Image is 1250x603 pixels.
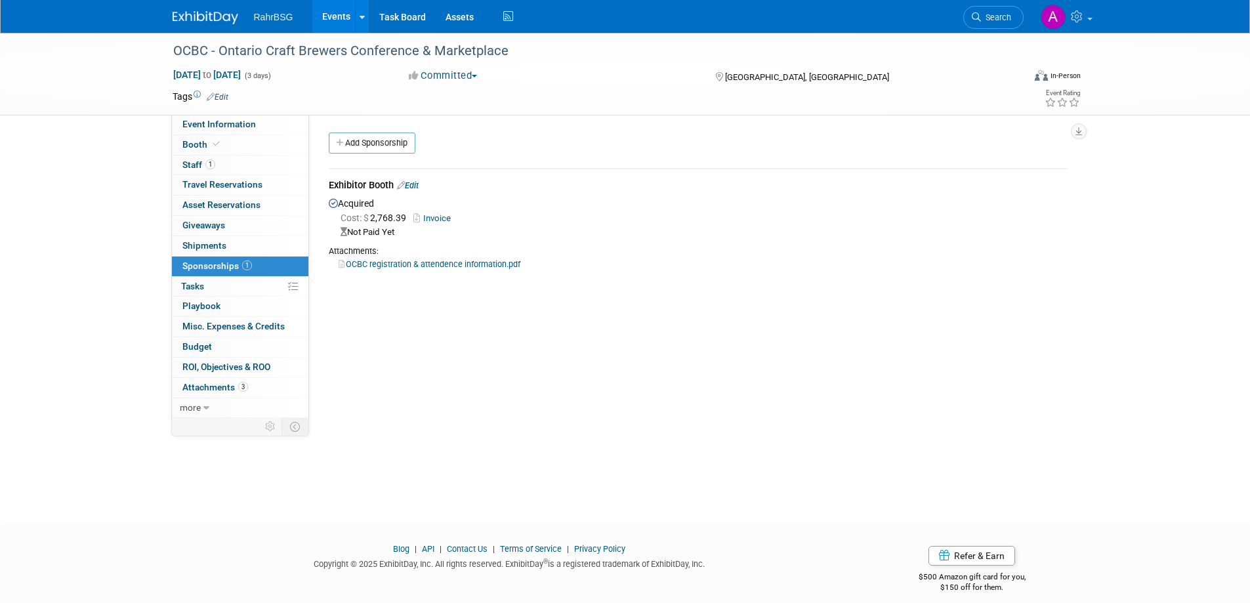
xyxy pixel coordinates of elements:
span: Booth [182,139,222,150]
div: Acquired [329,195,1068,270]
span: Asset Reservations [182,199,260,210]
a: Edit [207,93,228,102]
span: more [180,402,201,413]
span: 3 [238,382,248,392]
td: Tags [173,90,228,103]
a: ROI, Objectives & ROO [172,358,308,377]
a: Budget [172,337,308,357]
span: Attachments [182,382,248,392]
sup: ® [543,558,548,565]
span: [DATE] [DATE] [173,69,241,81]
span: | [490,544,498,554]
span: (3 days) [243,72,271,80]
a: Add Sponsorship [329,133,415,154]
a: Sponsorships1 [172,257,308,276]
button: Committed [404,69,482,83]
span: | [436,544,445,554]
i: Booth reservation complete [213,140,220,148]
span: Travel Reservations [182,179,262,190]
a: Shipments [172,236,308,256]
a: more [172,398,308,418]
span: | [411,544,420,554]
img: Anna-Lisa Brewer [1041,5,1066,30]
a: Refer & Earn [928,546,1015,566]
span: Misc. Expenses & Credits [182,321,285,331]
a: Contact Us [447,544,488,554]
div: $150 off for them. [866,582,1078,593]
span: Shipments [182,240,226,251]
span: Staff [182,159,215,170]
span: 1 [205,159,215,169]
span: Tasks [181,281,204,291]
div: Not Paid Yet [341,226,1068,239]
a: Asset Reservations [172,196,308,215]
div: Copyright © 2025 ExhibitDay, Inc. All rights reserved. ExhibitDay is a registered trademark of Ex... [173,555,847,570]
div: Attachments: [329,245,1068,257]
div: OCBC - Ontario Craft Brewers Conference & Marketplace [169,39,1004,63]
a: Travel Reservations [172,175,308,195]
span: Playbook [182,301,220,311]
span: ROI, Objectives & ROO [182,362,270,372]
div: Event Rating [1045,90,1080,96]
a: Event Information [172,115,308,135]
a: Giveaways [172,216,308,236]
span: Giveaways [182,220,225,230]
span: 2,768.39 [341,213,411,223]
div: Event Format [946,68,1081,88]
a: Tasks [172,277,308,297]
span: | [564,544,572,554]
a: Staff1 [172,156,308,175]
a: OCBC registration & attendence information.pdf [339,259,520,269]
a: Terms of Service [500,544,562,554]
a: Attachments3 [172,378,308,398]
img: Format-Inperson.png [1035,70,1048,81]
span: to [201,70,213,80]
span: RahrBSG [254,12,293,22]
a: Playbook [172,297,308,316]
div: Exhibitor Booth [329,178,1068,195]
span: 1 [242,260,252,270]
a: Blog [393,544,409,554]
a: API [422,544,434,554]
span: Cost: $ [341,213,370,223]
td: Personalize Event Tab Strip [259,418,282,435]
a: Edit [397,180,419,190]
div: In-Person [1050,71,1081,81]
a: Booth [172,135,308,155]
a: Invoice [413,213,456,223]
a: Search [963,6,1024,29]
span: Budget [182,341,212,352]
a: Misc. Expenses & Credits [172,317,308,337]
span: [GEOGRAPHIC_DATA], [GEOGRAPHIC_DATA] [725,72,889,82]
span: Sponsorships [182,260,252,271]
img: ExhibitDay [173,11,238,24]
span: Event Information [182,119,256,129]
a: Privacy Policy [574,544,625,554]
span: Search [981,12,1011,22]
td: Toggle Event Tabs [281,418,308,435]
div: $500 Amazon gift card for you, [866,563,1078,593]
